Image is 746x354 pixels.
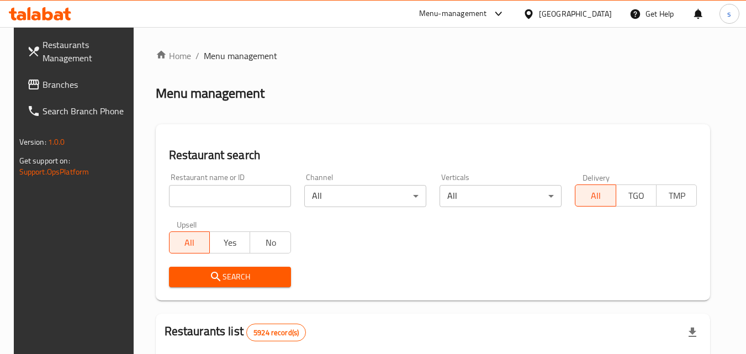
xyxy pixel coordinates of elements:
span: Restaurants Management [43,38,130,65]
span: Get support on: [19,154,70,168]
span: Search Branch Phone [43,104,130,118]
span: s [727,8,731,20]
span: No [255,235,286,251]
h2: Menu management [156,84,264,102]
div: All [440,185,562,207]
div: [GEOGRAPHIC_DATA] [539,8,612,20]
h2: Restaurants list [165,323,306,341]
a: Home [156,49,191,62]
label: Delivery [583,173,610,181]
div: Menu-management [419,7,487,20]
span: Yes [214,235,246,251]
button: No [250,231,290,253]
div: All [304,185,426,207]
input: Search for restaurant name or ID.. [169,185,291,207]
span: TMP [661,188,692,204]
span: Menu management [204,49,277,62]
button: All [169,231,210,253]
button: TGO [616,184,657,207]
button: Search [169,267,291,287]
button: All [575,184,616,207]
span: Search [178,270,282,284]
span: All [580,188,611,204]
a: Support.OpsPlatform [19,165,89,179]
a: Branches [18,71,139,98]
div: Export file [679,319,706,346]
li: / [195,49,199,62]
h2: Restaurant search [169,147,697,163]
span: TGO [621,188,652,204]
a: Search Branch Phone [18,98,139,124]
a: Restaurants Management [18,31,139,71]
span: 1.0.0 [48,135,65,149]
span: Version: [19,135,46,149]
label: Upsell [177,220,197,228]
span: 5924 record(s) [247,327,305,338]
span: All [174,235,205,251]
nav: breadcrumb [156,49,711,62]
button: Yes [209,231,250,253]
span: Branches [43,78,130,91]
button: TMP [656,184,697,207]
div: Total records count [246,324,306,341]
